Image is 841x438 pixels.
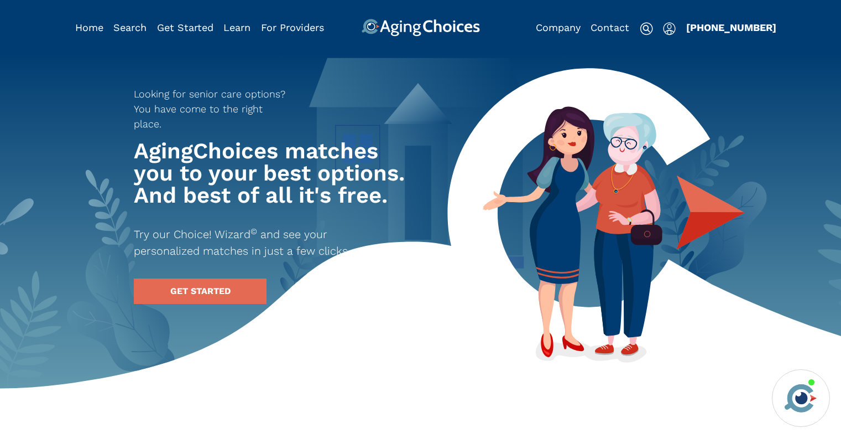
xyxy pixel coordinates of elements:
p: Try our Choice! Wizard and see your personalized matches in just a few clicks. [134,226,390,259]
img: avatar [782,379,819,417]
a: [PHONE_NUMBER] [686,22,776,33]
a: Contact [591,22,629,33]
a: GET STARTED [134,279,267,304]
p: Looking for senior care options? You have come to the right place. [134,86,293,131]
a: Get Started [157,22,213,33]
div: Popover trigger [663,19,676,37]
img: user-icon.svg [663,22,676,35]
img: search-icon.svg [640,22,653,35]
a: Learn [223,22,250,33]
img: AgingChoices [361,19,479,37]
a: Company [536,22,581,33]
a: Search [113,22,147,33]
a: For Providers [261,22,324,33]
h1: AgingChoices matches you to your best options. And best of all it's free. [134,140,410,207]
div: Popover trigger [113,19,147,37]
a: Home [75,22,103,33]
sup: © [250,226,257,236]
